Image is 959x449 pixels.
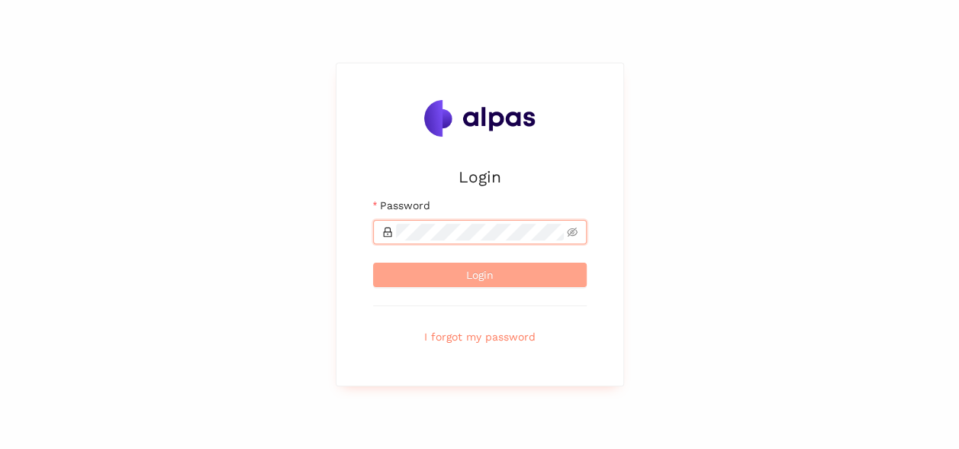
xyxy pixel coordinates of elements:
[373,197,430,214] label: Password
[424,100,536,137] img: Alpas.ai Logo
[396,224,565,241] input: Password
[567,227,578,237] span: eye-invisible
[424,328,536,345] span: I forgot my password
[373,164,587,189] h2: Login
[382,227,393,237] span: lock
[373,263,587,287] button: Login
[466,266,494,283] span: Login
[373,325,587,349] button: I forgot my password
